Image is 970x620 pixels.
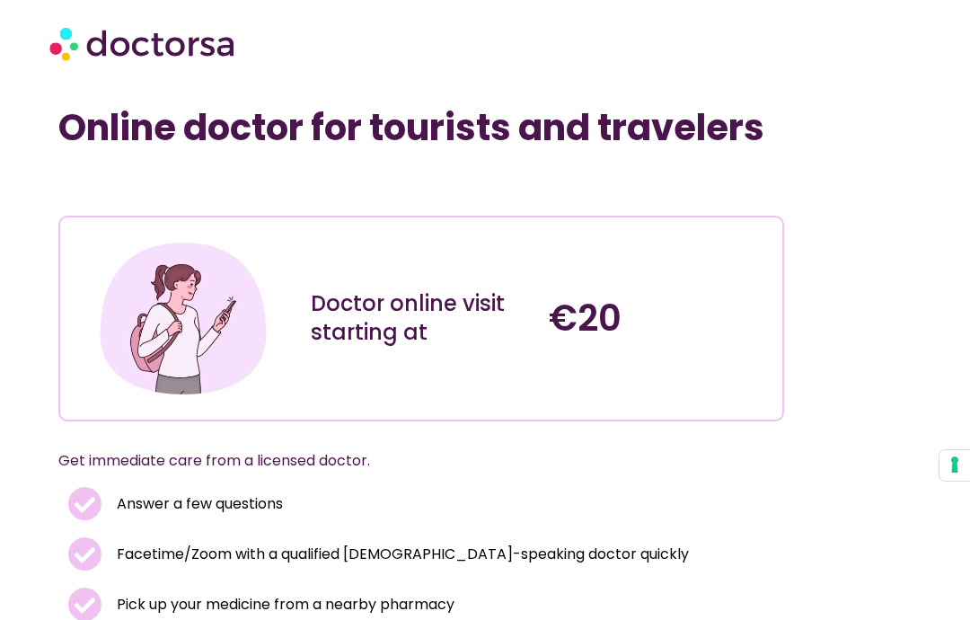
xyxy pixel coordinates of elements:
[112,542,689,567] span: Facetime/Zoom with a qualified [DEMOGRAPHIC_DATA]-speaking doctor quickly
[311,289,531,347] div: Doctor online visit starting at
[112,592,454,617] span: Pick up your medicine from a nearby pharmacy
[58,106,784,149] h1: Online doctor for tourists and travelers
[939,450,970,481] button: Your consent preferences for tracking technologies
[549,297,769,340] h4: €20
[95,231,271,407] img: Illustration depicting a young woman in a casual outfit, engaged with her smartphone. She has a p...
[112,492,283,517] span: Answer a few questions
[58,448,741,474] p: Get immediate care from a licensed doctor.
[67,176,337,198] iframe: Customer reviews powered by Trustpilot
